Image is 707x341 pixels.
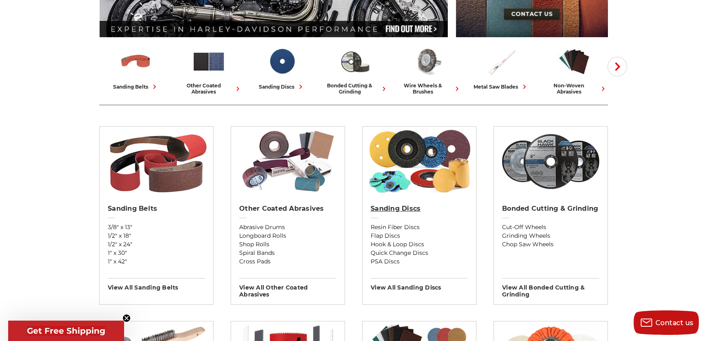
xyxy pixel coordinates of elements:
h2: Bonded Cutting & Grinding [502,205,599,213]
a: 3/8" x 13" [108,223,205,232]
a: 1/2" x 24" [108,240,205,249]
img: Wire Wheels & Brushes [411,45,445,78]
a: Spiral Bands [239,249,336,257]
a: 1" x 30" [108,249,205,257]
img: Bonded Cutting & Grinding [338,45,372,78]
img: Other Coated Abrasives [192,45,226,78]
h2: Sanding Belts [108,205,205,213]
button: Close teaser [122,314,131,322]
a: other coated abrasives [176,45,242,95]
a: Chop Saw Wheels [502,240,599,249]
div: wire wheels & brushes [395,82,461,95]
img: Other Coated Abrasives [235,127,341,196]
a: wire wheels & brushes [395,45,461,95]
a: sanding discs [249,45,315,91]
h3: View All bonded cutting & grinding [502,278,599,298]
h3: View All sanding discs [371,278,468,291]
a: 1/2" x 18" [108,232,205,240]
h2: Sanding Discs [371,205,468,213]
img: Non-woven Abrasives [557,45,591,78]
button: Next [607,57,627,76]
div: Get Free ShippingClose teaser [8,321,124,341]
div: other coated abrasives [176,82,242,95]
img: Sanding Belts [104,127,209,196]
a: Shop Rolls [239,240,336,249]
h2: Other Coated Abrasives [239,205,336,213]
div: non-woven abrasives [541,82,607,95]
span: Contact us [656,319,694,327]
a: Flap Discs [371,232,468,240]
span: Get Free Shipping [27,326,105,336]
button: Contact us [634,310,699,335]
div: sanding belts [113,82,159,91]
a: Abrasive Drums [239,223,336,232]
a: Hook & Loop Discs [371,240,468,249]
a: Cut-Off Wheels [502,223,599,232]
h3: View All other coated abrasives [239,278,336,298]
img: Sanding Belts [119,45,153,78]
a: bonded cutting & grinding [322,45,388,95]
a: Grinding Wheels [502,232,599,240]
img: Bonded Cutting & Grinding [498,127,604,196]
img: Sanding Discs [265,45,299,78]
a: Cross Pads [239,257,336,266]
a: Resin Fiber Discs [371,223,468,232]
img: Sanding Discs [367,127,472,196]
a: non-woven abrasives [541,45,607,95]
div: metal saw blades [474,82,529,91]
a: PSA Discs [371,257,468,266]
a: sanding belts [102,45,169,91]
a: Longboard Rolls [239,232,336,240]
a: metal saw blades [468,45,534,91]
img: Metal Saw Blades [484,45,518,78]
div: bonded cutting & grinding [322,82,388,95]
div: sanding discs [259,82,305,91]
a: 1" x 42" [108,257,205,266]
a: Quick Change Discs [371,249,468,257]
h3: View All sanding belts [108,278,205,291]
